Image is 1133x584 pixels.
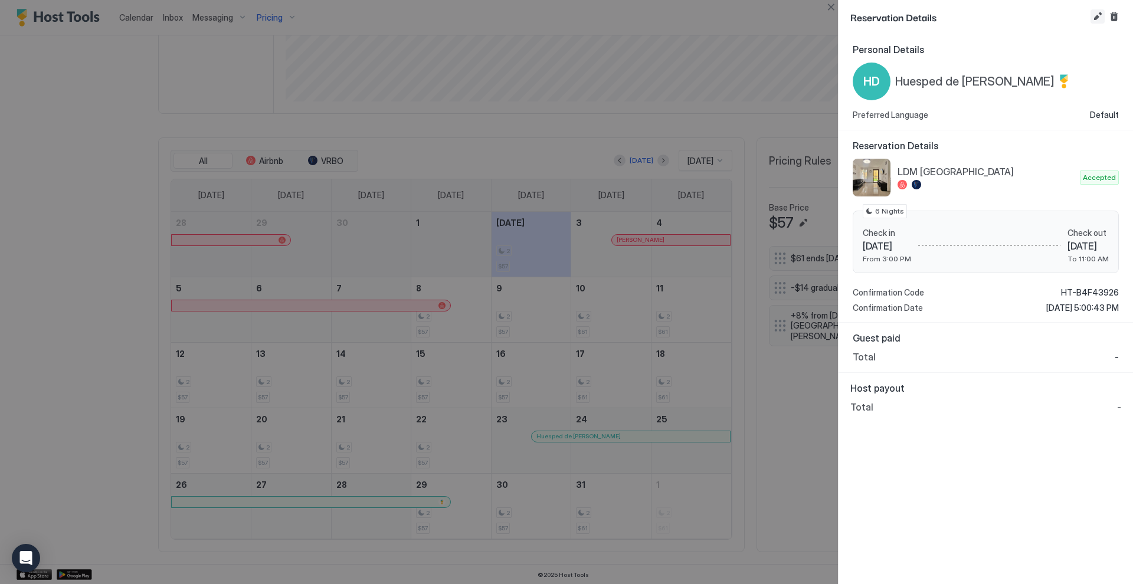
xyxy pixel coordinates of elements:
[1046,303,1119,313] span: [DATE] 5:00:43 PM
[853,351,876,363] span: Total
[898,166,1075,178] span: LDM [GEOGRAPHIC_DATA]
[850,9,1088,24] span: Reservation Details
[863,73,880,90] span: HD
[853,44,1119,55] span: Personal Details
[875,206,904,216] span: 6 Nights
[863,240,911,252] span: [DATE]
[853,110,928,120] span: Preferred Language
[1083,172,1116,183] span: Accepted
[853,303,923,313] span: Confirmation Date
[853,140,1119,152] span: Reservation Details
[1067,240,1109,252] span: [DATE]
[853,332,1119,344] span: Guest paid
[853,287,924,298] span: Confirmation Code
[850,401,873,413] span: Total
[1067,228,1109,238] span: Check out
[1067,254,1109,263] span: To 11:00 AM
[863,254,911,263] span: From 3:00 PM
[850,382,1121,394] span: Host payout
[1107,9,1121,24] button: Cancel reservation
[1115,351,1119,363] span: -
[1117,401,1121,413] span: -
[1061,287,1119,298] span: HT-B4F43926
[1091,9,1105,24] button: Edit reservation
[12,544,40,572] div: Open Intercom Messenger
[853,159,890,196] div: listing image
[1090,110,1119,120] span: Default
[895,74,1055,89] span: Huesped de [PERSON_NAME]
[863,228,911,238] span: Check in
